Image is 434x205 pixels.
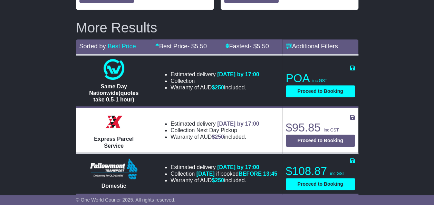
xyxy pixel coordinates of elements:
li: Estimated delivery [171,120,259,127]
span: Domestic [102,183,126,189]
span: inc GST [324,128,339,133]
img: Followmont Transport: Domestic [90,158,137,179]
li: Warranty of AUD included. [171,177,277,184]
span: $ [212,85,224,90]
span: [DATE] by 17:00 [217,71,259,77]
p: $95.85 [286,121,355,135]
span: 5.50 [257,43,269,50]
a: Best Price [108,43,136,50]
a: Additional Filters [286,43,338,50]
span: 250 [215,85,224,90]
button: Proceed to Booking [286,85,355,97]
p: POA [286,71,355,85]
li: Estimated delivery [171,164,277,170]
span: 5.50 [195,43,207,50]
span: - $ [187,43,207,50]
span: BEFORE [239,171,262,177]
span: 13:45 [263,171,277,177]
span: Next Day Pickup [196,127,237,133]
span: [DATE] [196,171,215,177]
span: Express Parcel Service [94,136,134,148]
span: [DATE] by 17:00 [217,164,259,170]
span: 250 [215,177,224,183]
h2: More Results [76,20,358,35]
span: [DATE] by 17:00 [217,121,259,127]
li: Collection [171,170,277,177]
span: $ [212,134,224,140]
a: Best Price- $5.50 [155,43,207,50]
li: Collection [171,127,259,134]
span: if booked [196,171,277,177]
li: Warranty of AUD included. [171,134,259,140]
a: Fastest- $5.50 [225,43,269,50]
span: $ [212,177,224,183]
li: Estimated delivery [171,71,259,78]
span: inc GST [330,171,345,176]
span: 250 [215,134,224,140]
img: Border Express: Express Parcel Service [104,111,124,132]
button: Proceed to Booking [286,178,355,190]
img: One World Courier: Same Day Nationwide(quotes take 0.5-1 hour) [104,59,124,80]
li: Collection [171,78,259,84]
li: Warranty of AUD included. [171,84,259,91]
p: $108.87 [286,164,355,178]
span: Sorted by [79,43,106,50]
button: Proceed to Booking [286,135,355,147]
span: Same Day Nationwide(quotes take 0.5-1 hour) [89,84,138,102]
span: inc GST [312,78,327,83]
span: © One World Courier 2025. All rights reserved. [76,197,176,203]
span: - $ [249,43,269,50]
